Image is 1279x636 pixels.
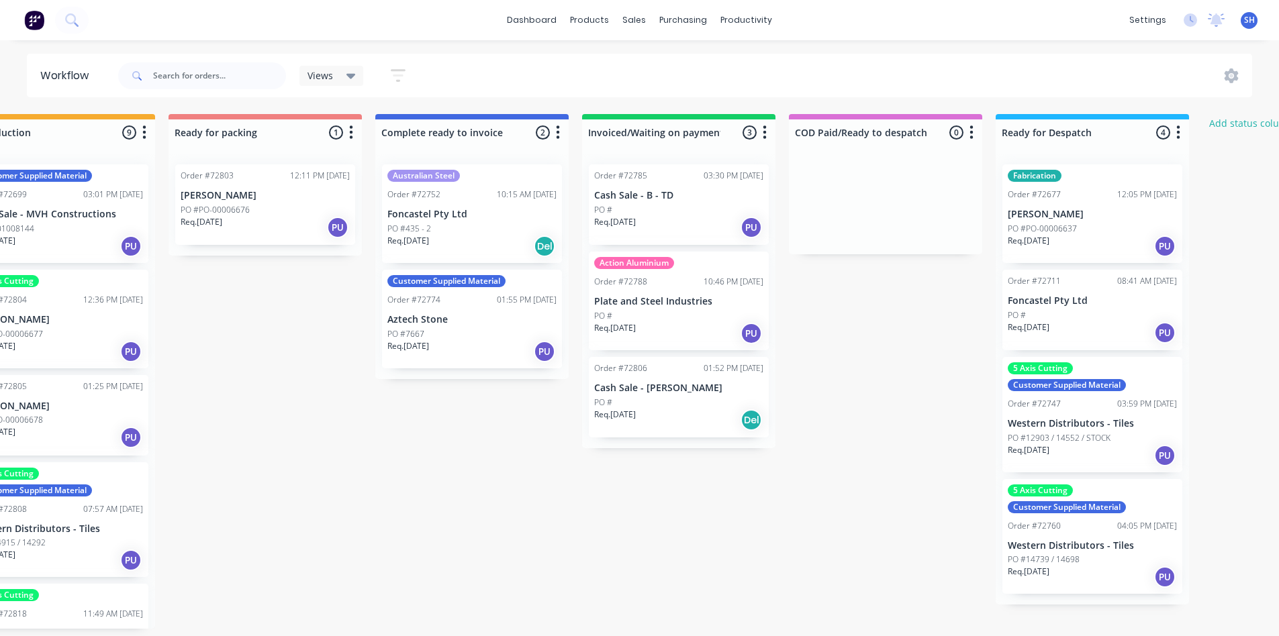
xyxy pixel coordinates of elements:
div: Order #72785 [594,170,647,182]
p: Aztech Stone [387,314,557,325]
div: PU [120,549,142,571]
div: 01:55 PM [DATE] [497,294,557,306]
div: productivity [714,10,779,30]
img: Factory [24,10,44,30]
div: Order #72806 [594,362,647,374]
div: Customer Supplied Material [1008,379,1126,391]
div: 10:46 PM [DATE] [704,276,763,288]
div: 04:05 PM [DATE] [1117,520,1177,532]
p: Plate and Steel Industries [594,296,763,307]
div: Action AluminiumOrder #7278810:46 PM [DATE]Plate and Steel IndustriesPO #Req.[DATE]PU [589,252,769,350]
div: Order #72774 [387,294,440,306]
div: PU [120,235,142,257]
div: Order #7280601:52 PM [DATE]Cash Sale - [PERSON_NAME]PO #Req.[DATE]Del [589,357,769,437]
div: PU [741,217,762,238]
p: Western Distributors - Tiles [1008,418,1177,429]
div: PU [1154,235,1176,257]
div: Order #72760 [1008,520,1061,532]
div: Workflow [40,68,95,84]
div: 01:52 PM [DATE] [704,362,763,374]
div: PU [1154,566,1176,588]
div: Fabrication [1008,170,1061,182]
p: Req. [DATE] [181,216,222,228]
div: PU [120,341,142,362]
div: 03:59 PM [DATE] [1117,398,1177,410]
p: Req. [DATE] [1008,235,1049,247]
div: 5 Axis CuttingCustomer Supplied MaterialOrder #7274703:59 PM [DATE]Western Distributors - TilesPO... [1002,357,1182,472]
div: FabricationOrder #7267712:05 PM [DATE][PERSON_NAME]PO #PO-00006637Req.[DATE]PU [1002,164,1182,263]
p: PO # [594,396,612,409]
div: PU [1154,445,1176,466]
div: Del [534,235,555,257]
div: Order #72677 [1008,189,1061,201]
div: Order #7280312:11 PM [DATE][PERSON_NAME]PO #PO-00006676Req.[DATE]PU [175,164,355,245]
div: Order #72803 [181,170,234,182]
p: PO #435 - 2 [387,223,431,235]
div: Order #72747 [1008,398,1061,410]
div: Order #72711 [1008,275,1061,287]
div: 01:25 PM [DATE] [83,380,143,392]
div: Australian Steel [387,170,460,182]
div: purchasing [653,10,714,30]
div: Customer Supplied MaterialOrder #7277401:55 PM [DATE]Aztech StonePO #7667Req.[DATE]PU [382,270,562,368]
div: PU [1154,322,1176,343]
p: PO #PO-00006676 [181,204,250,216]
span: SH [1244,14,1255,26]
div: 5 Axis CuttingCustomer Supplied MaterialOrder #7276004:05 PM [DATE]Western Distributors - TilesPO... [1002,479,1182,594]
div: 03:01 PM [DATE] [83,189,143,201]
p: Cash Sale - B - TD [594,190,763,201]
div: Action Aluminium [594,257,674,269]
div: products [563,10,616,30]
div: 12:36 PM [DATE] [83,294,143,306]
p: [PERSON_NAME] [1008,209,1177,220]
div: 12:05 PM [DATE] [1117,189,1177,201]
p: Foncastel Pty Ltd [387,209,557,220]
p: PO #12903 / 14552 / STOCK [1008,432,1110,444]
div: Australian SteelOrder #7275210:15 AM [DATE]Foncastel Pty LtdPO #435 - 2Req.[DATE]Del [382,164,562,263]
p: Req. [DATE] [1008,566,1049,578]
p: Req. [DATE] [594,322,636,334]
p: Western Distributors - Tiles [1008,540,1177,551]
div: 07:57 AM [DATE] [83,503,143,515]
input: Search for orders... [153,62,286,89]
p: PO # [594,310,612,322]
p: Req. [DATE] [387,235,429,247]
div: Customer Supplied Material [1008,501,1126,513]
p: PO #PO-00006637 [1008,223,1077,235]
div: 08:41 AM [DATE] [1117,275,1177,287]
p: PO # [1008,309,1026,321]
div: 03:30 PM [DATE] [704,170,763,182]
div: 5 Axis Cutting [1008,484,1073,496]
p: Foncastel Pty Ltd [1008,295,1177,307]
div: 10:15 AM [DATE] [497,189,557,201]
div: Order #7278503:30 PM [DATE]Cash Sale - B - TDPO #Req.[DATE]PU [589,164,769,245]
p: PO # [594,204,612,216]
p: Req. [DATE] [1008,444,1049,456]
div: PU [534,341,555,362]
p: Cash Sale - [PERSON_NAME] [594,382,763,394]
div: Del [741,409,762,431]
div: 5 Axis Cutting [1008,362,1073,374]
div: Order #7271108:41 AM [DATE]Foncastel Pty LtdPO #Req.[DATE]PU [1002,270,1182,350]
p: Req. [DATE] [387,340,429,352]
p: [PERSON_NAME] [181,190,350,201]
p: Req. [DATE] [1008,321,1049,333]
p: PO #7667 [387,328,424,340]
div: Order #72788 [594,276,647,288]
div: Customer Supplied Material [387,275,506,287]
p: Req. [DATE] [594,409,636,421]
span: Views [307,68,333,83]
div: settings [1123,10,1173,30]
div: Order #72752 [387,189,440,201]
div: 12:11 PM [DATE] [290,170,350,182]
div: sales [616,10,653,30]
p: Req. [DATE] [594,216,636,228]
a: dashboard [500,10,563,30]
div: PU [741,323,762,344]
div: PU [327,217,348,238]
p: PO #14739 / 14698 [1008,553,1080,566]
div: 11:49 AM [DATE] [83,608,143,620]
div: PU [120,427,142,448]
